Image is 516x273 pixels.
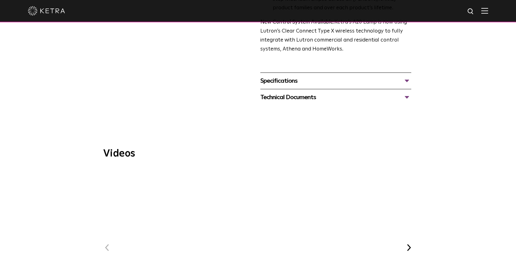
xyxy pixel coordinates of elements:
[260,76,411,86] div: Specifications
[103,149,413,159] h3: Videos
[103,244,111,252] button: Previous
[28,6,65,15] img: ketra-logo-2019-white
[481,8,488,14] img: Hamburger%20Nav.svg
[260,18,411,54] p: Ketra’s A20 Lamp is now using Lutron’s Clear Connect Type X wireless technology to fully integrat...
[405,244,413,252] button: Next
[260,92,411,102] div: Technical Documents
[467,8,475,15] img: search icon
